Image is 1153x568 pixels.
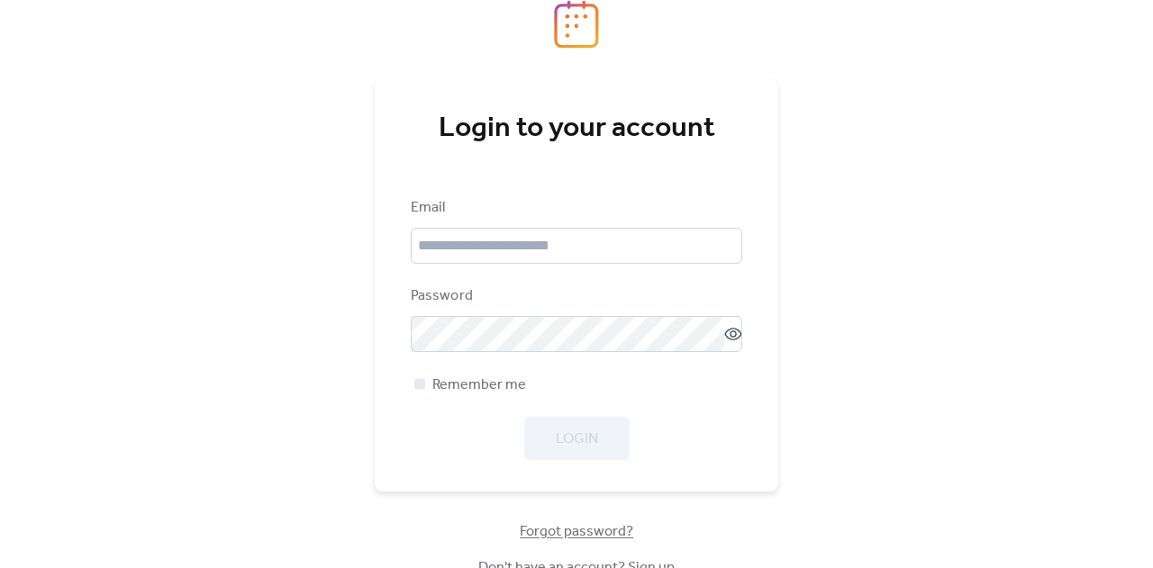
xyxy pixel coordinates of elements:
span: Forgot password? [520,521,633,543]
div: Login to your account [411,111,742,147]
a: Forgot password? [520,527,633,536]
div: Password [411,285,739,307]
span: Remember me [432,374,526,396]
div: Email [411,197,739,219]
